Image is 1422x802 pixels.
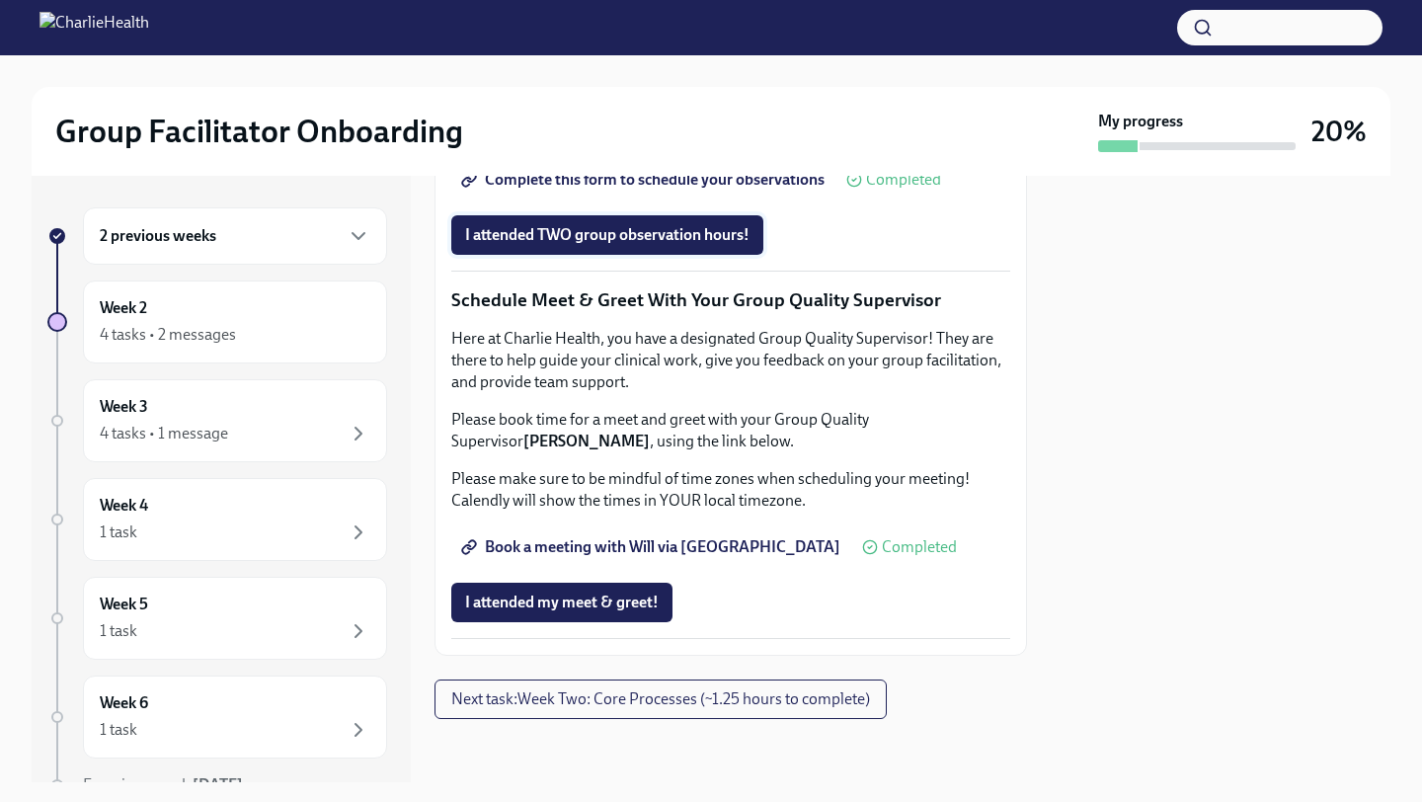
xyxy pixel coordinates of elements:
[523,432,650,450] strong: [PERSON_NAME]
[100,594,148,615] h6: Week 5
[100,620,137,642] div: 1 task
[451,468,1010,512] p: Please make sure to be mindful of time zones when scheduling your meeting! Calendly will show the...
[451,409,1010,452] p: Please book time for a meet and greet with your Group Quality Supervisor , using the link below.
[451,328,1010,393] p: Here at Charlie Health, you have a designated Group Quality Supervisor! They are there to help gu...
[100,396,148,418] h6: Week 3
[451,527,854,567] a: Book a meeting with Will via [GEOGRAPHIC_DATA]
[100,324,236,346] div: 4 tasks • 2 messages
[47,478,387,561] a: Week 41 task
[465,537,840,557] span: Book a meeting with Will via [GEOGRAPHIC_DATA]
[55,112,463,151] h2: Group Facilitator Onboarding
[1098,111,1183,132] strong: My progress
[47,577,387,660] a: Week 51 task
[100,423,228,444] div: 4 tasks • 1 message
[100,225,216,247] h6: 2 previous weeks
[451,583,672,622] button: I attended my meet & greet!
[1311,114,1367,149] h3: 20%
[465,593,659,612] span: I attended my meet & greet!
[434,680,887,719] button: Next task:Week Two: Core Processes (~1.25 hours to complete)
[100,297,147,319] h6: Week 2
[451,160,838,200] a: Complete this form to schedule your observations
[465,225,750,245] span: I attended TWO group observation hours!
[100,495,148,517] h6: Week 4
[882,539,957,555] span: Completed
[83,207,387,265] div: 2 previous weeks
[866,172,941,188] span: Completed
[47,676,387,759] a: Week 61 task
[451,287,1010,313] p: Schedule Meet & Greet With Your Group Quality Supervisor
[39,12,149,43] img: CharlieHealth
[193,775,243,794] strong: [DATE]
[465,170,825,190] span: Complete this form to schedule your observations
[47,379,387,462] a: Week 34 tasks • 1 message
[83,775,243,794] span: Experience ends
[451,689,870,709] span: Next task : Week Two: Core Processes (~1.25 hours to complete)
[47,281,387,363] a: Week 24 tasks • 2 messages
[451,215,763,255] button: I attended TWO group observation hours!
[100,719,137,741] div: 1 task
[100,692,148,714] h6: Week 6
[100,521,137,543] div: 1 task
